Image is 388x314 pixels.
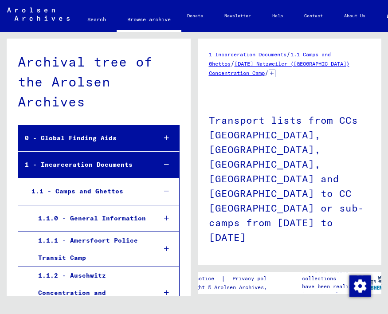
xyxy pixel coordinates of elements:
[294,5,333,27] a: Contact
[18,156,150,173] div: 1 - Incarceration Documents
[209,60,349,76] a: [DATE] Natzweiler ([GEOGRAPHIC_DATA]) Concentration Camp
[7,8,70,21] img: Arolsen_neg.svg
[77,9,117,30] a: Search
[18,52,180,112] div: Archival tree of the Arolsen Archives
[176,5,214,27] a: Donate
[25,183,150,200] div: 1.1 - Camps and Ghettos
[18,130,150,147] div: 0 - Global Finding Aids
[177,274,286,283] div: |
[214,5,262,27] a: Newsletter
[177,274,221,283] a: Legal notice
[265,69,269,77] span: /
[225,274,286,283] a: Privacy policy
[333,5,376,27] a: About Us
[31,210,150,227] div: 1.1.0 - General Information
[349,275,371,297] img: Change consent
[209,100,371,256] h1: Transport lists from CCs [GEOGRAPHIC_DATA], [GEOGRAPHIC_DATA], [GEOGRAPHIC_DATA], [GEOGRAPHIC_DAT...
[209,51,286,58] a: 1 Incarceration Documents
[302,283,358,306] p: have been realized in partnership with
[286,50,290,58] span: /
[231,59,235,67] span: /
[177,283,286,291] p: Copyright © Arolsen Archives, 2021
[262,5,294,27] a: Help
[31,232,150,267] div: 1.1.1 - Amersfoort Police Transit Camp
[117,9,181,32] a: Browse archive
